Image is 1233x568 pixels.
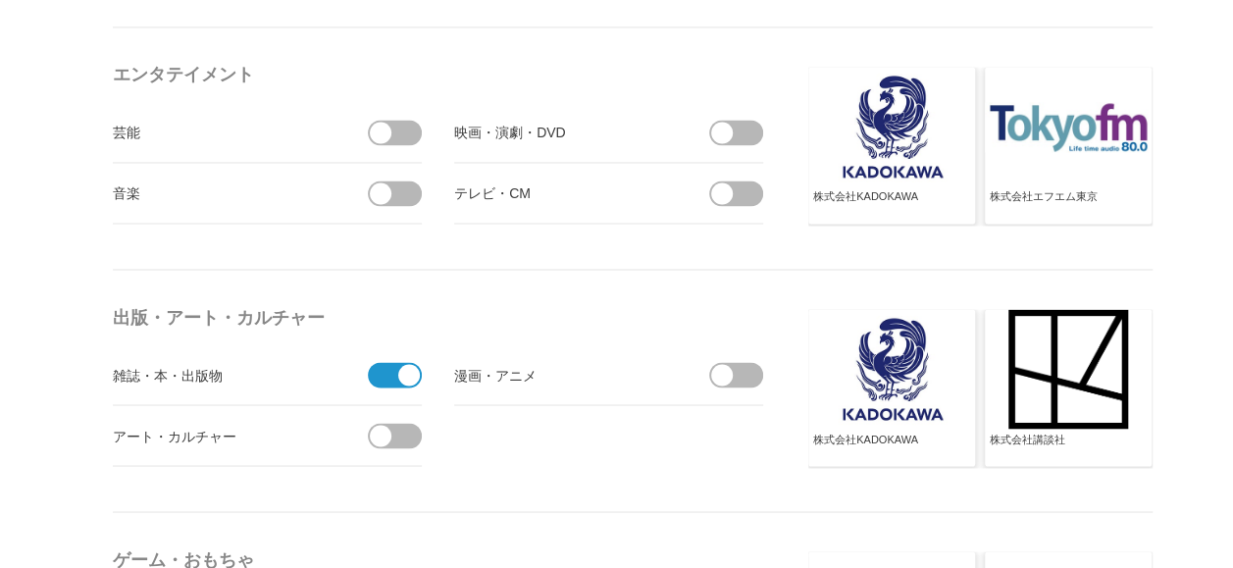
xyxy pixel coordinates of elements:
[113,57,770,92] h4: エンタテイメント
[113,423,334,447] div: アート・カルチャー
[113,181,334,205] div: 音楽
[113,120,334,144] div: 芸能
[113,362,334,387] div: 雑誌・本・出版物
[454,120,675,144] div: 映画・演劇・DVD
[990,432,1147,463] div: 株式会社講談社
[813,432,970,463] div: 株式会社KADOKAWA
[113,299,770,335] h4: 出版・アート・カルチャー
[990,189,1147,221] div: 株式会社エフエム東京
[813,189,970,221] div: 株式会社KADOKAWA
[454,362,675,387] div: 漫画・アニメ
[454,181,675,205] div: テレビ・CM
